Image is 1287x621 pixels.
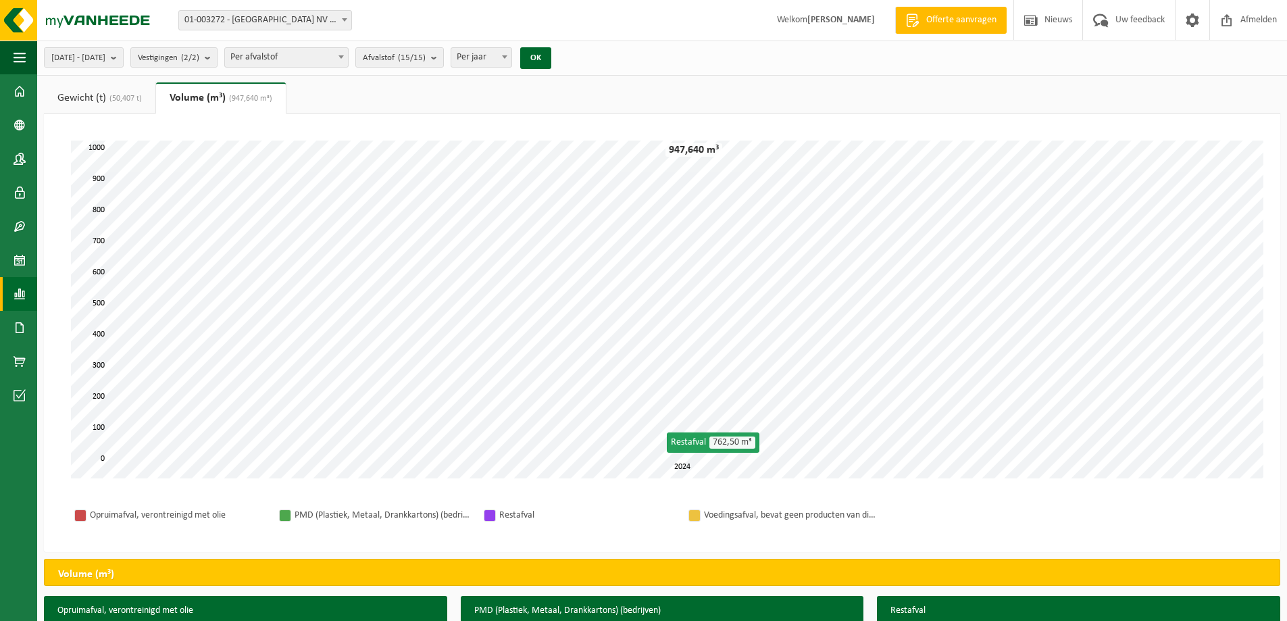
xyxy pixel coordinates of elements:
span: 762,50 m³ [709,437,755,449]
button: Afvalstof(15/15) [355,47,444,68]
count: (2/2) [181,53,199,62]
a: Gewicht (t) [44,82,155,114]
span: Per jaar [451,48,511,67]
span: Per afvalstof [225,48,348,67]
h2: Volume (m³) [45,560,128,589]
span: (50,407 t) [106,95,142,103]
span: Per jaar [451,47,512,68]
span: Per afvalstof [224,47,349,68]
button: [DATE] - [DATE] [44,47,124,68]
div: Restafval [499,507,675,524]
div: Restafval [667,432,759,453]
a: Offerte aanvragen [895,7,1007,34]
span: 01-003272 - BELGOSUC NV - BEERNEM [179,11,351,30]
span: 01-003272 - BELGOSUC NV - BEERNEM [178,10,352,30]
count: (15/15) [398,53,426,62]
span: (947,640 m³) [226,95,272,103]
span: Afvalstof [363,48,426,68]
span: [DATE] - [DATE] [51,48,105,68]
span: Vestigingen [138,48,199,68]
strong: [PERSON_NAME] [807,15,875,25]
button: Vestigingen(2/2) [130,47,218,68]
div: Opruimafval, verontreinigd met olie [90,507,266,524]
button: OK [520,47,551,69]
div: 947,640 m³ [665,143,722,157]
span: Offerte aanvragen [923,14,1000,27]
div: Voedingsafval, bevat geen producten van dierlijke oorsprong, gemengde verpakking (exclusief glas) [704,507,880,524]
a: Volume (m³) [156,82,286,114]
div: PMD (Plastiek, Metaal, Drankkartons) (bedrijven) [295,507,470,524]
